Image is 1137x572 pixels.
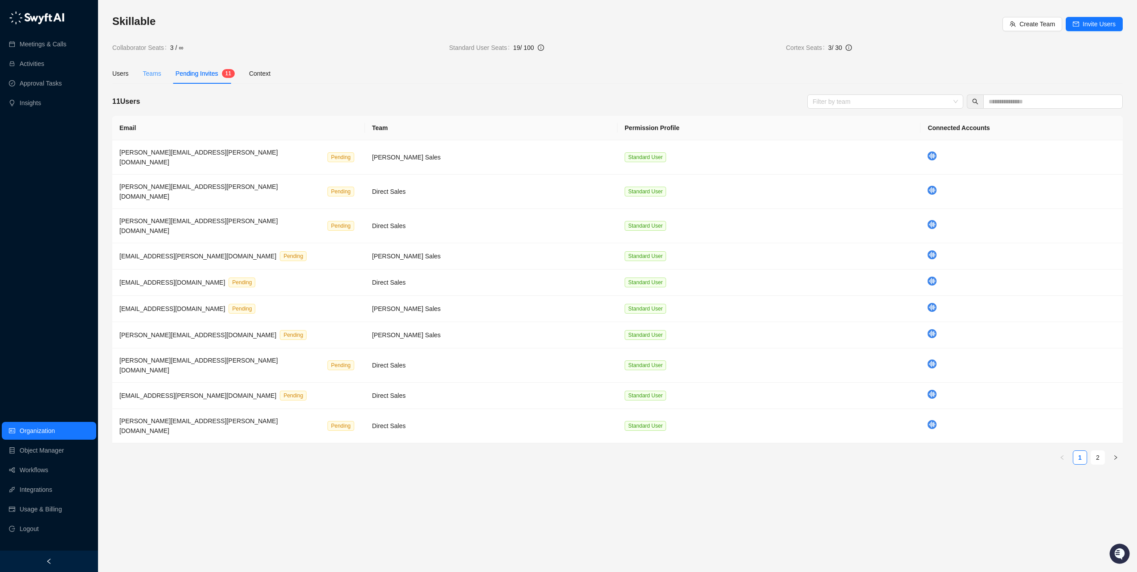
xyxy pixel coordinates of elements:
[20,422,55,440] a: Organization
[170,43,183,53] span: 3 / ∞
[327,152,354,162] span: Pending
[20,94,41,112] a: Insights
[9,9,27,27] img: Swyft AI
[365,209,618,243] td: Direct Sales
[625,360,666,370] span: Standard User
[20,441,64,459] a: Object Manager
[365,243,618,270] td: [PERSON_NAME] Sales
[1108,543,1133,567] iframe: Open customer support
[249,69,270,78] div: Context
[365,175,618,209] td: Direct Sales
[928,303,937,312] img: chorus-BBBF9yxZ.png
[229,278,255,287] span: Pending
[119,392,276,399] span: [EMAIL_ADDRESS][PERSON_NAME][DOMAIN_NAME]
[176,70,218,77] span: Pending Invites
[119,279,225,286] span: [EMAIL_ADDRESS][DOMAIN_NAME]
[928,277,937,286] img: chorus-BBBF9yxZ.png
[327,360,354,370] span: Pending
[280,251,307,261] span: Pending
[18,125,33,134] span: Docs
[928,420,937,429] img: chorus-BBBF9yxZ.png
[365,116,618,140] th: Team
[119,331,276,339] span: [PERSON_NAME][EMAIL_ADDRESS][DOMAIN_NAME]
[49,125,69,134] span: Status
[112,69,129,78] div: Users
[119,217,278,234] span: [PERSON_NAME][EMAIL_ADDRESS][PERSON_NAME][DOMAIN_NAME]
[365,296,618,322] td: [PERSON_NAME] Sales
[365,383,618,409] td: Direct Sales
[119,417,278,434] span: [PERSON_NAME][EMAIL_ADDRESS][PERSON_NAME][DOMAIN_NAME]
[20,520,39,538] span: Logout
[365,140,618,175] td: [PERSON_NAME] Sales
[119,149,278,166] span: [PERSON_NAME][EMAIL_ADDRESS][PERSON_NAME][DOMAIN_NAME]
[625,251,666,261] span: Standard User
[151,83,162,94] button: Start new chat
[9,36,162,50] p: Welcome 👋
[625,152,666,162] span: Standard User
[928,186,937,195] img: chorus-BBBF9yxZ.png
[928,329,937,338] img: chorus-BBBF9yxZ.png
[229,304,255,314] span: Pending
[625,330,666,340] span: Standard User
[513,44,534,51] span: 19 / 100
[119,305,225,312] span: [EMAIL_ADDRESS][DOMAIN_NAME]
[928,390,937,399] img: chorus-BBBF9yxZ.png
[928,220,937,229] img: chorus-BBBF9yxZ.png
[928,151,937,160] img: chorus-BBBF9yxZ.png
[1010,21,1016,27] span: team
[9,11,65,25] img: logo-05li4sbe.png
[40,126,47,133] div: 📶
[1091,451,1104,464] a: 2
[625,187,666,196] span: Standard User
[1066,17,1123,31] button: Invite Users
[365,348,618,383] td: Direct Sales
[280,391,307,400] span: Pending
[327,421,354,431] span: Pending
[9,50,162,64] h2: How can we help?
[20,481,52,498] a: Integrations
[327,221,354,231] span: Pending
[449,43,513,53] span: Standard User Seats
[1055,450,1069,465] button: left
[1019,19,1055,29] span: Create Team
[9,81,25,97] img: 5124521997842_fc6d7dfcefe973c2e489_88.png
[928,360,937,368] img: chorus-BBBF9yxZ.png
[119,253,276,260] span: [EMAIL_ADDRESS][PERSON_NAME][DOMAIN_NAME]
[972,98,978,105] span: search
[1108,450,1123,465] li: Next Page
[1059,455,1065,460] span: left
[20,500,62,518] a: Usage & Billing
[625,421,666,431] span: Standard User
[20,74,62,92] a: Approval Tasks
[786,43,828,53] span: Cortex Seats
[20,35,66,53] a: Meetings & Calls
[112,43,170,53] span: Collaborator Seats
[112,96,140,107] h5: 11 Users
[280,330,307,340] span: Pending
[920,116,1123,140] th: Connected Accounts
[30,90,116,97] div: We're offline, we'll be back soon
[625,304,666,314] span: Standard User
[625,278,666,287] span: Standard User
[222,69,235,78] sup: 11
[365,270,618,296] td: Direct Sales
[365,322,618,348] td: [PERSON_NAME] Sales
[20,55,44,73] a: Activities
[625,391,666,400] span: Standard User
[828,44,842,51] span: 3 / 30
[46,558,52,564] span: left
[20,461,48,479] a: Workflows
[1002,17,1062,31] button: Create Team
[1083,19,1116,29] span: Invite Users
[327,187,354,196] span: Pending
[37,121,72,137] a: 📶Status
[112,14,1002,29] h3: Skillable
[5,121,37,137] a: 📚Docs
[228,70,231,77] span: 1
[9,126,16,133] div: 📚
[9,526,15,532] span: logout
[928,250,937,259] img: chorus-BBBF9yxZ.png
[112,116,365,140] th: Email
[1073,451,1087,464] a: 1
